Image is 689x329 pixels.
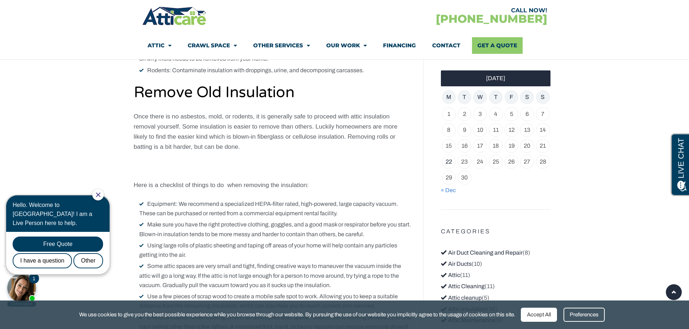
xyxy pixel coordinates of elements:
a: Financing [383,37,416,54]
th: Friday [503,88,519,106]
li: (5) [441,293,550,303]
th: Saturday [519,88,535,106]
a: Attic cleanup [441,295,482,301]
li: Rodents: Contaminate insulation with droppings, urine, and decomposing carcasses. [139,66,413,75]
td: 23 [456,154,472,170]
th: Tuesday [456,88,472,106]
td: 22 [441,154,456,170]
td: 1 [441,106,456,122]
td: 29 [441,170,456,186]
td: 26 [503,154,519,170]
a: Attic [441,272,460,278]
a: « Dec [441,187,456,193]
td: 4 [488,106,503,122]
td: 8 [441,122,456,138]
a: Attic Cleaning [441,283,485,289]
nav: Previous and next months [441,186,550,195]
td: 6 [519,106,535,122]
td: 19 [503,138,519,154]
td: 18 [488,138,503,154]
div: Preferences [563,308,605,322]
li: (8) [441,248,550,257]
a: Our Work [326,37,367,54]
a: Air Duct Cleaning and Repair [441,250,523,256]
a: Other Services [253,37,310,54]
td: 16 [456,138,472,154]
div: Accept All [521,308,557,322]
td: 9 [456,122,472,138]
li: Use a few pieces of scrap wood to create a mobile safe spot to work. Allowing you to keep a suita... [139,292,413,311]
td: 3 [472,106,488,122]
td: 30 [456,170,472,186]
td: 7 [535,106,550,122]
td: 14 [535,122,550,138]
nav: Menu [148,37,542,54]
td: 24 [472,154,488,170]
a: Crawl Space [188,37,237,54]
span: We use cookies to give you the best possible experience while you browse through our website. By ... [79,310,515,319]
li: (11) [441,270,550,280]
li: (11) [441,282,550,291]
a: Get A Quote [472,37,523,54]
td: 12 [503,122,519,138]
td: 10 [472,122,488,138]
a: Contact [432,37,460,54]
td: 17 [472,138,488,154]
td: 25 [488,154,503,170]
td: 28 [535,154,550,170]
li: Some attic spaces are very small and tight, finding creative ways to maneuver the vacuum inside t... [139,261,413,290]
li: Make sure you have the right protective clothing, goggles, and a good mask or respirator before y... [139,220,413,239]
h2: Remove Old Insulation [134,84,413,101]
td: 27 [519,154,535,170]
a: Air Ducts [441,261,472,267]
td: 15 [441,138,456,154]
span: Opens a chat window [18,6,58,15]
li: Using large rolls of plastic sheeting and taping off areas of your home will help contain any par... [139,241,413,260]
iframe: Chat Invitation [4,188,119,307]
h5: Categories [441,223,550,240]
td: 20 [519,138,535,154]
caption: [DATE] [441,70,550,86]
a: Attic [148,37,171,54]
td: 13 [519,122,535,138]
th: Monday [441,88,456,106]
div: CALL NOW! [345,8,547,13]
td: 5 [503,106,519,122]
p: Once there is no asbestos, mold, or rodents, it is generally safe to proceed with attic insulatio... [134,112,413,152]
th: Thursday [488,88,503,106]
li: (10) [441,259,550,269]
li: Equipment: We recommend a specialized HEPA-filter rated, high-powered, large capacity vacuum. The... [139,199,413,218]
td: 21 [535,138,550,154]
th: Wednesday [472,88,488,106]
td: 11 [488,122,503,138]
td: 2 [456,106,472,122]
th: Sunday [535,88,550,106]
p: Here is a checklist of things to do when removing the insulation: [134,180,413,190]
